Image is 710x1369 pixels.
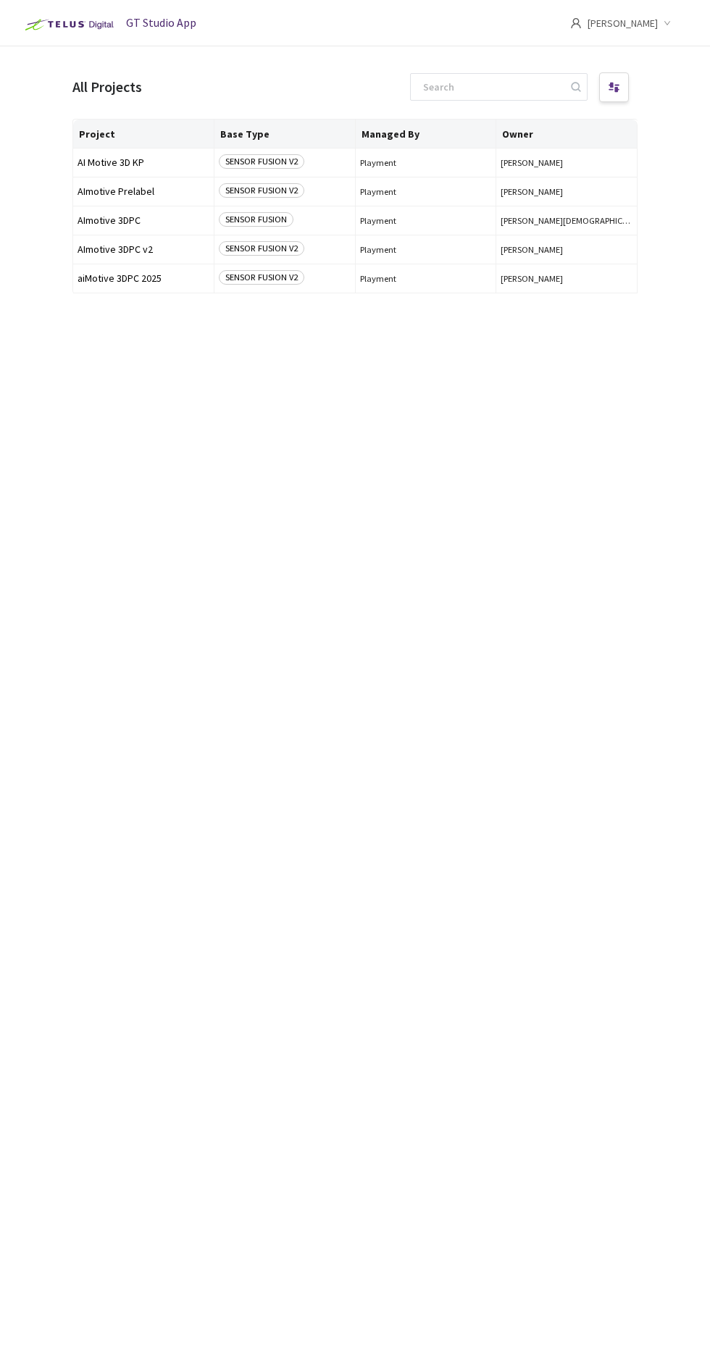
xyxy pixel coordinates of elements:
span: AI Motive 3D KP [78,157,209,168]
span: Playment [360,215,492,226]
button: [PERSON_NAME] [501,157,632,168]
input: Search [414,74,569,100]
div: All Projects [72,75,142,98]
button: SENSOR FUSION [219,212,351,229]
span: GT Studio App [126,15,196,30]
button: [PERSON_NAME] [501,244,632,255]
span: AImotive 3DPC [78,215,209,226]
span: SENSOR FUSION V2 [219,241,304,256]
button: SENSOR FUSION V2 [219,154,351,171]
span: SENSOR FUSION V2 [219,270,304,285]
th: Owner [496,120,638,148]
button: [PERSON_NAME] [501,186,632,197]
span: Playment [360,273,492,284]
span: user [570,17,582,29]
button: SENSOR FUSION V2 [219,241,351,258]
span: SENSOR FUSION V2 [219,183,304,198]
span: AImotive Prelabel [78,186,209,197]
span: Playment [360,157,492,168]
span: Playment [360,186,492,197]
button: [PERSON_NAME] [501,273,632,284]
span: SENSOR FUSION [219,212,293,227]
span: AImotive 3DPC v2 [78,244,209,255]
img: Telus [17,13,118,36]
th: Project [73,120,214,148]
th: Base Type [214,120,356,148]
span: Playment [360,244,492,255]
span: aiMotive 3DPC 2025 [78,273,209,284]
th: Managed By [356,120,497,148]
button: SENSOR FUSION V2 [219,183,351,200]
button: SENSOR FUSION V2 [219,270,351,287]
span: SENSOR FUSION V2 [219,154,304,169]
span: down [664,20,671,27]
button: [PERSON_NAME][DEMOGRAPHIC_DATA] [501,215,632,226]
